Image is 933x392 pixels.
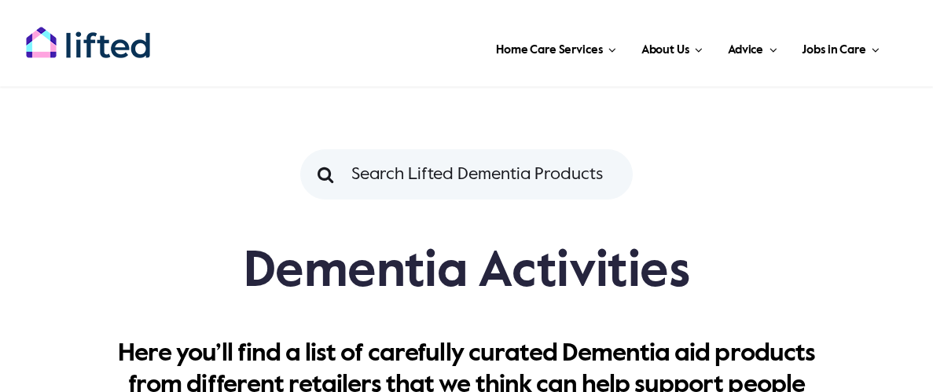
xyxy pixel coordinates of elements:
[723,24,781,71] a: Advice
[797,24,884,71] a: Jobs in Care
[802,38,865,63] span: Jobs in Care
[25,240,908,303] h1: Dementia Activities
[637,24,707,71] a: About Us
[728,38,763,63] span: Advice
[641,38,689,63] span: About Us
[300,149,632,200] input: Search Lifted Dementia Products
[175,24,884,71] nav: Main Menu
[496,38,602,63] span: Home Care Services
[491,24,621,71] a: Home Care Services
[300,149,351,200] input: Search
[25,26,151,42] a: lifted-logo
